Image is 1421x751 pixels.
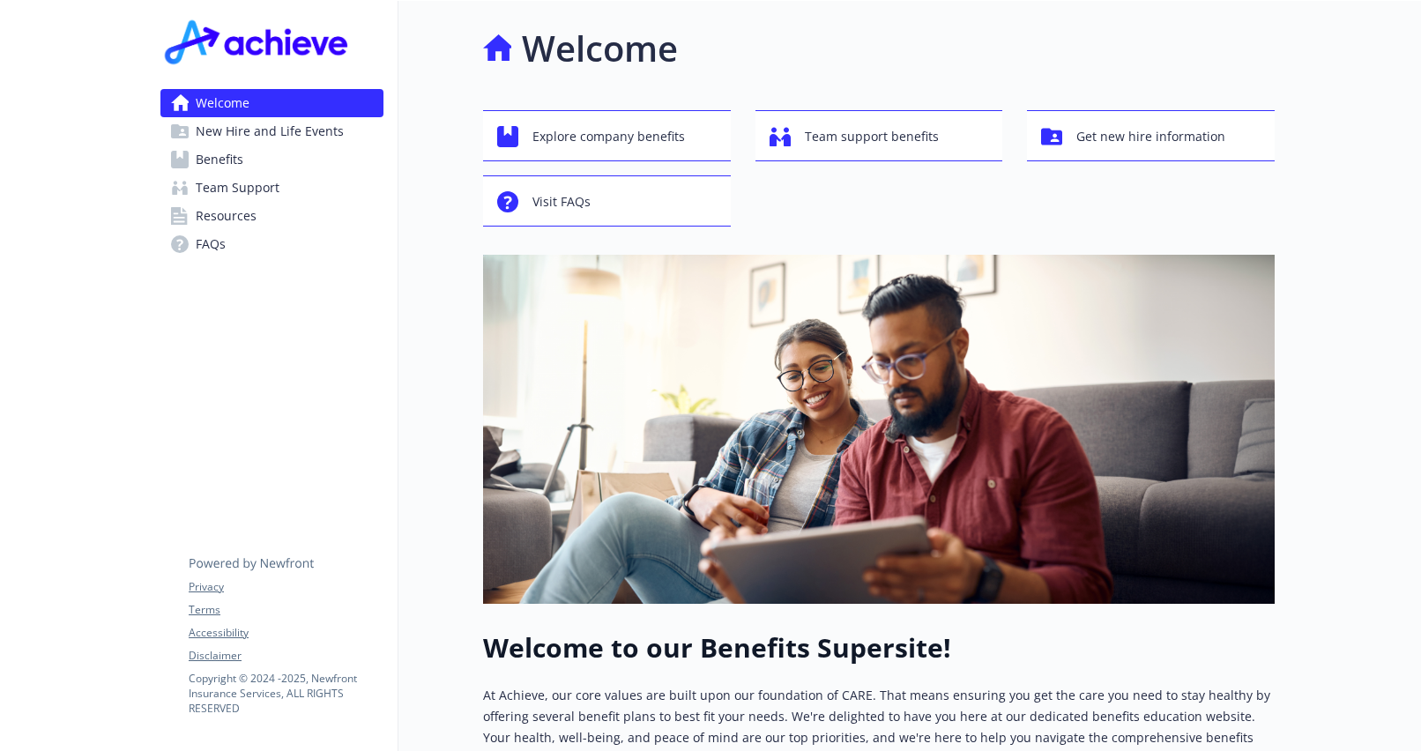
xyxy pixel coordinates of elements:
span: Team support benefits [805,120,939,153]
span: Team Support [196,174,279,202]
a: Accessibility [189,625,383,641]
a: Privacy [189,579,383,595]
span: Explore company benefits [532,120,685,153]
button: Get new hire information [1027,110,1275,161]
span: Welcome [196,89,249,117]
a: Welcome [160,89,383,117]
h1: Welcome to our Benefits Supersite! [483,632,1275,664]
span: Resources [196,202,257,230]
button: Explore company benefits [483,110,731,161]
p: Copyright © 2024 - 2025 , Newfront Insurance Services, ALL RIGHTS RESERVED [189,671,383,716]
button: Visit FAQs [483,175,731,227]
a: Benefits [160,145,383,174]
span: FAQs [196,230,226,258]
img: overview page banner [483,255,1275,604]
a: New Hire and Life Events [160,117,383,145]
a: Resources [160,202,383,230]
button: Team support benefits [755,110,1003,161]
span: Benefits [196,145,243,174]
span: New Hire and Life Events [196,117,344,145]
a: FAQs [160,230,383,258]
h1: Welcome [522,22,678,75]
span: Visit FAQs [532,185,591,219]
a: Terms [189,602,383,618]
span: Get new hire information [1076,120,1225,153]
a: Team Support [160,174,383,202]
a: Disclaimer [189,648,383,664]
